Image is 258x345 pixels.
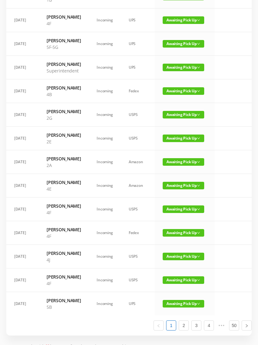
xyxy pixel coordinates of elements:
li: 1 [166,320,176,331]
td: Incoming [89,127,121,150]
td: [DATE] [6,198,39,221]
span: Awaiting Pick Up [163,16,204,24]
h6: [PERSON_NAME] [47,297,81,304]
li: 2 [179,320,189,331]
p: 2G [47,115,81,121]
i: icon: down [197,279,200,282]
td: UPS [121,32,155,56]
i: icon: down [197,255,200,258]
h6: [PERSON_NAME] [47,203,81,209]
h6: [PERSON_NAME] [47,132,81,138]
td: Incoming [89,268,121,292]
i: icon: down [197,66,200,69]
a: 3 [192,321,201,330]
p: 4B [47,91,81,98]
i: icon: down [197,89,200,93]
td: Incoming [89,292,121,315]
td: Incoming [89,221,121,245]
td: USPS [121,268,155,292]
td: Fedex [121,221,155,245]
h6: [PERSON_NAME] [47,273,81,280]
i: icon: down [197,184,200,187]
td: Incoming [89,79,121,103]
span: Awaiting Pick Up [163,182,204,189]
td: [DATE] [6,127,39,150]
td: USPS [121,103,155,127]
span: Awaiting Pick Up [163,64,204,71]
p: 5F-5G [47,44,81,50]
li: 4 [204,320,214,331]
i: icon: down [197,137,200,140]
p: 2E [47,138,81,145]
td: Incoming [89,9,121,32]
h6: [PERSON_NAME] [47,61,81,67]
a: 50 [229,321,239,330]
td: [DATE] [6,9,39,32]
li: 50 [229,320,239,331]
p: 2A [47,162,81,169]
span: Awaiting Pick Up [163,229,204,237]
i: icon: down [197,231,200,234]
i: icon: left [157,324,160,328]
td: Amazon [121,174,155,198]
td: [DATE] [6,174,39,198]
h6: [PERSON_NAME] [47,108,81,115]
span: Awaiting Pick Up [163,40,204,48]
td: Incoming [89,103,121,127]
p: 4F [47,233,81,239]
li: Next 5 Pages [216,320,227,331]
td: USPS [121,198,155,221]
li: Next Page [242,320,252,331]
a: 1 [166,321,176,330]
span: Awaiting Pick Up [163,253,204,260]
td: [DATE] [6,79,39,103]
span: Awaiting Pick Up [163,135,204,142]
td: USPS [121,127,155,150]
h6: [PERSON_NAME] [47,250,81,256]
td: [DATE] [6,268,39,292]
td: Fedex [121,79,155,103]
span: ••• [216,320,227,331]
i: icon: down [197,208,200,211]
td: [DATE] [6,150,39,174]
td: Amazon [121,150,155,174]
p: Superintendent [47,67,81,74]
i: icon: down [197,302,200,305]
td: Incoming [89,198,121,221]
td: Incoming [89,56,121,79]
i: icon: down [197,19,200,22]
td: [DATE] [6,221,39,245]
p: 4F [47,280,81,287]
td: [DATE] [6,32,39,56]
td: UPS [121,9,155,32]
p: 4J [47,256,81,263]
i: icon: down [197,160,200,164]
span: Awaiting Pick Up [163,87,204,95]
p: 4E [47,186,81,192]
h6: [PERSON_NAME] [47,226,81,233]
a: 2 [179,321,188,330]
td: Incoming [89,32,121,56]
h6: [PERSON_NAME] [47,155,81,162]
span: Awaiting Pick Up [163,300,204,308]
td: UPS [121,292,155,315]
td: [DATE] [6,56,39,79]
li: Previous Page [154,320,164,331]
i: icon: right [245,324,249,328]
td: Incoming [89,150,121,174]
p: 5B [47,304,81,310]
span: Awaiting Pick Up [163,276,204,284]
td: Incoming [89,245,121,268]
td: [DATE] [6,103,39,127]
span: Awaiting Pick Up [163,158,204,166]
i: icon: down [197,113,200,116]
td: Incoming [89,174,121,198]
td: USPS [121,245,155,268]
h6: [PERSON_NAME] [47,179,81,186]
td: UPS [121,56,155,79]
li: 3 [191,320,201,331]
h6: [PERSON_NAME] [47,84,81,91]
span: Awaiting Pick Up [163,111,204,118]
p: 4F [47,209,81,216]
td: [DATE] [6,245,39,268]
